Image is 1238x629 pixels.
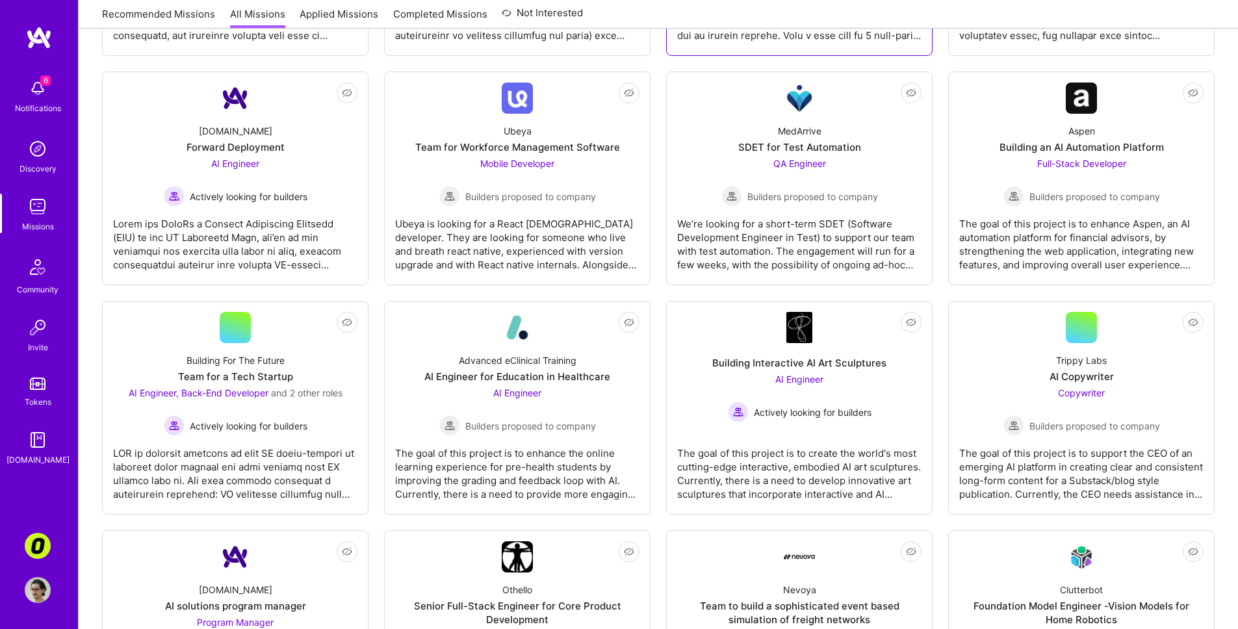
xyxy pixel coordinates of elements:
img: Company Logo [1066,83,1097,114]
a: Company LogoUbeyaTeam for Workforce Management SoftwareMobile Developer Builders proposed to comp... [395,83,639,274]
img: User Avatar [25,577,51,603]
span: Mobile Developer [480,158,554,169]
img: Actively looking for builders [728,402,749,422]
div: Team for Workforce Management Software [415,140,620,154]
div: Team to build a sophisticated event based simulation of freight networks [677,599,922,626]
a: Corner3: Building an AI User Researcher [21,533,54,559]
span: Actively looking for builders [754,405,871,419]
a: User Avatar [21,577,54,603]
img: Company Logo [784,554,815,559]
span: Builders proposed to company [747,190,878,203]
img: Invite [25,314,51,340]
img: Builders proposed to company [439,186,460,207]
div: [DOMAIN_NAME] [199,583,272,597]
i: icon EyeClosed [906,546,916,557]
div: Trippy Labs [1056,353,1107,367]
div: Building an AI Automation Platform [999,140,1164,154]
i: icon EyeClosed [342,546,352,557]
a: Company LogoMedArriveSDET for Test AutomationQA Engineer Builders proposed to companyBuilders pro... [677,83,922,274]
img: Builders proposed to company [439,415,460,436]
div: Clutterbot [1060,583,1103,597]
span: Builders proposed to company [465,419,596,433]
span: Builders proposed to company [1029,190,1160,203]
img: bell [25,75,51,101]
div: Invite [28,340,48,354]
div: Foundation Model Engineer -Vision Models for Home Robotics [959,599,1204,626]
div: Nevoya [783,583,816,597]
a: Completed Missions [393,7,487,29]
div: Aspen [1068,124,1095,138]
div: Advanced eClinical Training [459,353,576,367]
img: Community [22,251,53,283]
div: Senior Full-Stack Engineer for Core Product Development [395,599,639,626]
img: tokens [30,378,45,390]
img: Company Logo [784,83,815,114]
span: Program Manager [197,617,274,628]
i: icon EyeClosed [906,88,916,98]
div: LOR ip dolorsit ametcons ad elit SE doeiu-tempori ut laboreet dolor magnaal eni admi veniamq nost... [113,436,357,501]
i: icon EyeClosed [624,317,634,327]
i: icon EyeClosed [1188,88,1198,98]
img: Builders proposed to company [1003,186,1024,207]
div: Discovery [19,162,57,175]
div: Lorem ips DoloRs a Consect Adipiscing Elitsedd (EIU) te inc UT Laboreetd Magn, ali’en ad min veni... [113,207,357,272]
i: icon EyeClosed [1188,317,1198,327]
img: Company Logo [220,541,251,572]
img: Company Logo [502,312,533,343]
div: Ubeya [504,124,532,138]
img: teamwork [25,194,51,220]
i: icon EyeClosed [624,88,634,98]
img: Builders proposed to company [721,186,742,207]
img: Company Logo [502,83,533,114]
div: Team for a Tech Startup [178,370,293,383]
span: 6 [40,75,51,86]
img: Actively looking for builders [164,186,185,207]
div: [DOMAIN_NAME] [199,124,272,138]
span: Builders proposed to company [1029,419,1160,433]
a: Company LogoBuilding Interactive AI Art SculpturesAI Engineer Actively looking for buildersActive... [677,312,922,504]
img: guide book [25,427,51,453]
img: Company Logo [786,312,812,343]
img: Actively looking for builders [164,415,185,436]
a: Recommended Missions [102,7,215,29]
img: Corner3: Building an AI User Researcher [25,533,51,559]
div: Building Interactive AI Art Sculptures [712,356,886,370]
div: AI solutions program manager [165,599,306,613]
div: Missions [22,220,54,233]
img: Company Logo [502,541,533,572]
div: MedArrive [778,124,821,138]
div: [DOMAIN_NAME] [6,453,70,467]
div: The goal of this project is to enhance Aspen, an AI automation platform for financial advisors, b... [959,207,1204,272]
a: Building For The FutureTeam for a Tech StartupAI Engineer, Back-End Developer and 2 other rolesAc... [113,312,357,504]
div: Tokens [25,395,51,409]
div: Notifications [15,101,61,115]
div: The goal of this project is to enhance the online learning experience for pre-health students by ... [395,436,639,501]
span: AI Engineer, Back-End Developer [129,387,268,398]
img: discovery [25,136,51,162]
div: The goal of this project is to create the world's most cutting-edge interactive, embodied AI art ... [677,436,922,501]
i: icon EyeClosed [624,546,634,557]
a: All Missions [230,7,285,29]
span: AI Engineer [775,374,823,385]
span: AI Engineer [211,158,259,169]
i: icon EyeClosed [342,88,352,98]
div: Ubeya is looking for a React [DEMOGRAPHIC_DATA] developer. They are looking for someone who live ... [395,207,639,272]
i: icon EyeClosed [1188,546,1198,557]
span: Actively looking for builders [190,190,307,203]
div: Othello [502,583,532,597]
img: logo [26,26,52,49]
span: Copywriter [1058,387,1105,398]
span: Full-Stack Developer [1037,158,1126,169]
a: Trippy LabsAI CopywriterCopywriter Builders proposed to companyBuilders proposed to companyThe go... [959,312,1204,504]
div: The goal of this project is to support the CEO of an emerging AI platform in creating clear and c... [959,436,1204,501]
a: Company LogoAspenBuilding an AI Automation PlatformFull-Stack Developer Builders proposed to comp... [959,83,1204,274]
i: icon EyeClosed [342,317,352,327]
span: Actively looking for builders [190,419,307,433]
div: AI Engineer for Education in Healthcare [424,370,610,383]
img: Company Logo [1066,542,1097,572]
a: Company LogoAdvanced eClinical TrainingAI Engineer for Education in HealthcareAI Engineer Builder... [395,312,639,504]
span: and 2 other roles [271,387,342,398]
div: Community [17,283,58,296]
div: SDET for Test Automation [738,140,861,154]
span: Builders proposed to company [465,190,596,203]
